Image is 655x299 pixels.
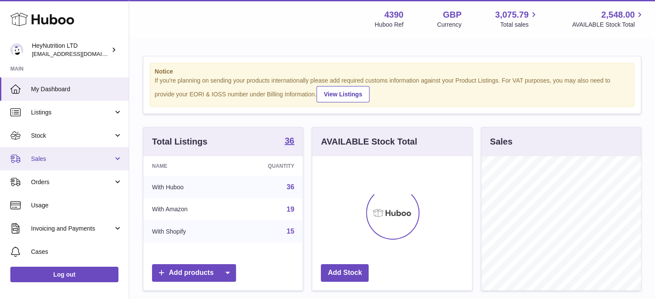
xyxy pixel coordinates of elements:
a: Add products [152,264,236,282]
span: Sales [31,155,113,163]
span: 3,075.79 [495,9,529,21]
h3: Total Listings [152,136,208,148]
td: With Huboo [143,176,231,198]
span: Usage [31,201,122,210]
h3: Sales [490,136,512,148]
a: 36 [285,136,294,147]
span: 2,548.00 [601,9,635,21]
img: info@heynutrition.com [10,43,23,56]
span: Stock [31,132,113,140]
span: Cases [31,248,122,256]
a: View Listings [317,86,369,102]
strong: 36 [285,136,294,145]
div: Currency [437,21,462,29]
a: 2,548.00 AVAILABLE Stock Total [572,9,645,29]
div: HeyNutrition LTD [32,42,109,58]
span: Orders [31,178,113,186]
h3: AVAILABLE Stock Total [321,136,417,148]
span: Total sales [500,21,538,29]
span: Invoicing and Payments [31,225,113,233]
a: 3,075.79 Total sales [495,9,539,29]
span: [EMAIL_ADDRESS][DOMAIN_NAME] [32,50,127,57]
td: With Amazon [143,198,231,221]
span: My Dashboard [31,85,122,93]
a: 15 [287,228,295,235]
th: Quantity [231,156,303,176]
a: 19 [287,206,295,213]
strong: GBP [443,9,461,21]
th: Name [143,156,231,176]
div: If you're planning on sending your products internationally please add required customs informati... [155,77,630,102]
td: With Shopify [143,220,231,243]
strong: Notice [155,68,630,76]
a: Add Stock [321,264,369,282]
a: 36 [287,183,295,191]
span: AVAILABLE Stock Total [572,21,645,29]
div: Huboo Ref [375,21,404,29]
span: Listings [31,108,113,117]
strong: 4390 [384,9,404,21]
a: Log out [10,267,118,282]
